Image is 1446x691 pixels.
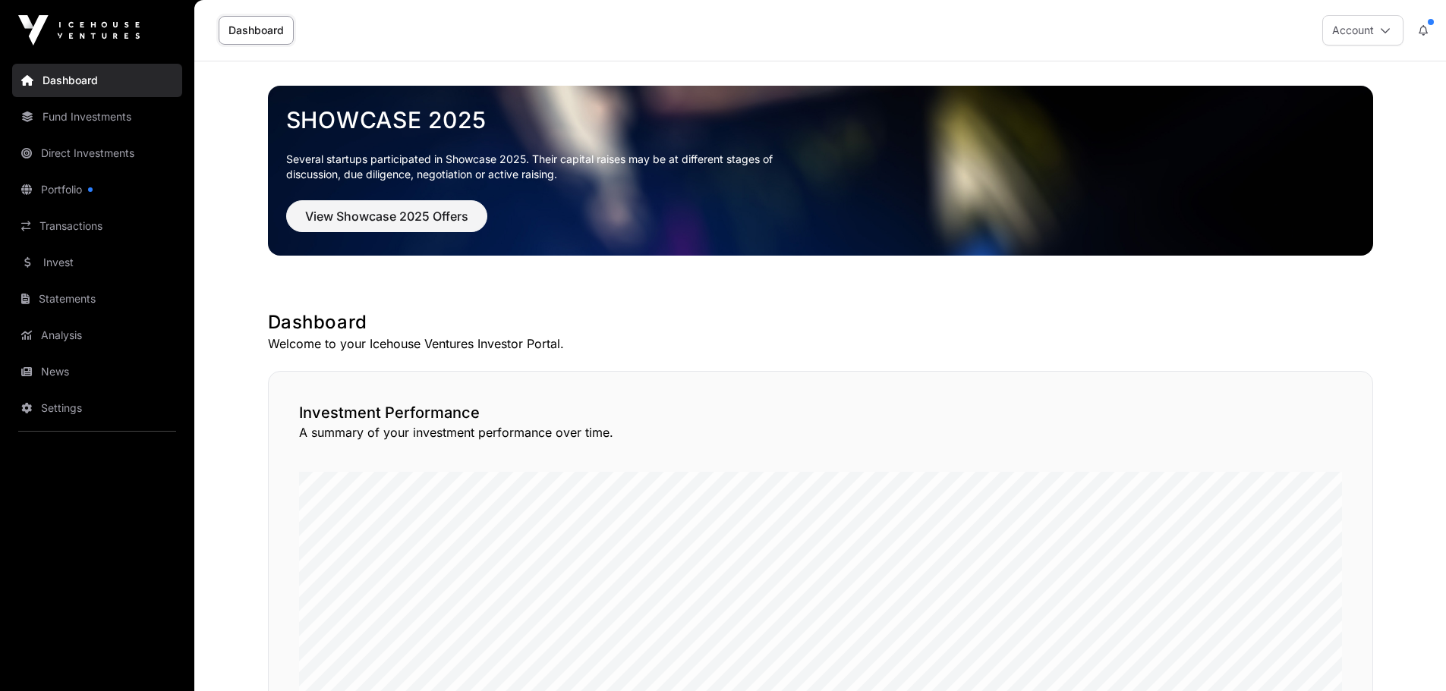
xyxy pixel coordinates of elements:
p: A summary of your investment performance over time. [299,423,1342,441]
h2: Investment Performance [299,402,1342,423]
h1: Dashboard [268,310,1373,335]
a: Direct Investments [12,137,182,170]
a: Transactions [12,209,182,243]
a: View Showcase 2025 Offers [286,215,487,231]
img: Showcase 2025 [268,86,1373,256]
img: Icehouse Ventures Logo [18,15,140,46]
a: Dashboard [219,16,294,45]
a: News [12,355,182,388]
a: Showcase 2025 [286,106,1355,133]
a: Statements [12,282,182,316]
p: Several startups participated in Showcase 2025. Their capital raises may be at different stages o... [286,152,796,182]
a: Settings [12,391,182,425]
a: Analysis [12,319,182,352]
a: Fund Investments [12,100,182,133]
a: Invest [12,246,182,279]
button: View Showcase 2025 Offers [286,200,487,232]
span: View Showcase 2025 Offers [305,207,468,225]
a: Dashboard [12,64,182,97]
p: Welcome to your Icehouse Ventures Investor Portal. [268,335,1373,353]
button: Account [1322,15,1403,46]
a: Portfolio [12,173,182,206]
